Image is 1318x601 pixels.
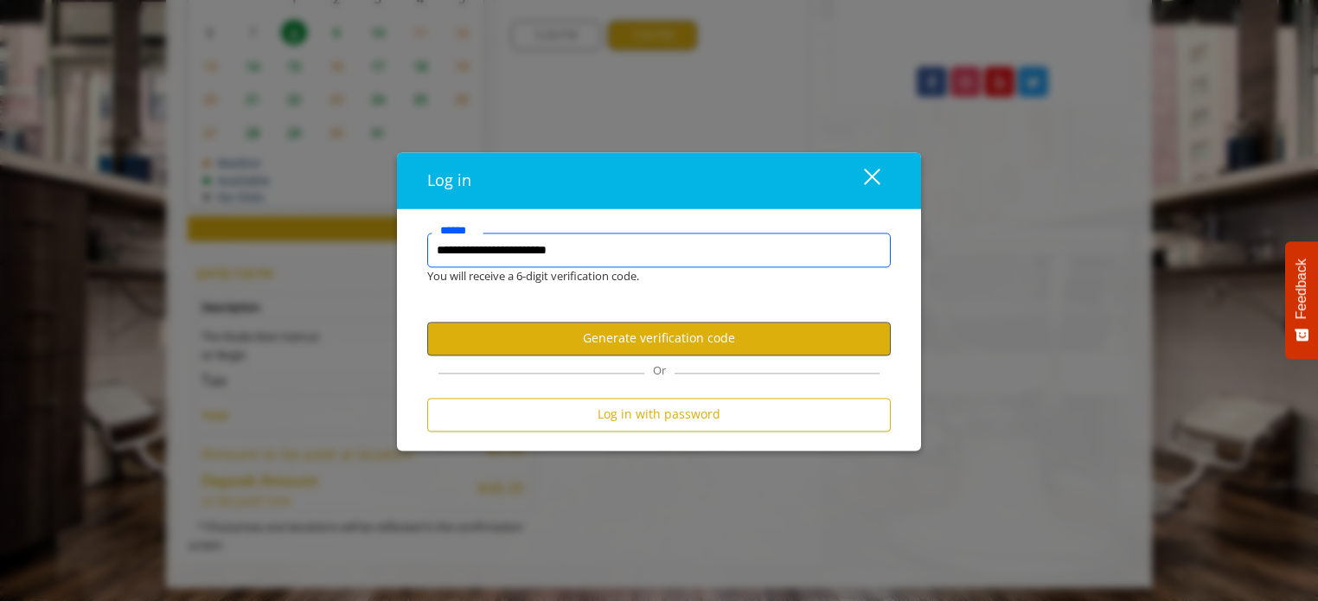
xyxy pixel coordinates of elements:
span: Feedback [1294,259,1309,319]
span: Log in [427,169,471,190]
div: You will receive a 6-digit verification code. [414,267,878,285]
span: Or [644,362,675,378]
div: close dialog [844,168,879,194]
button: close dialog [832,163,891,198]
button: Feedback - Show survey [1285,241,1318,359]
button: Log in with password [427,398,891,432]
button: Generate verification code [427,322,891,355]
